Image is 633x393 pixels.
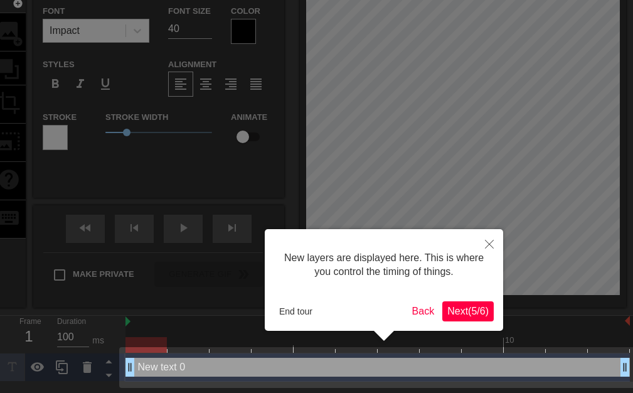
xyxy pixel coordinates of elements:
[476,229,503,258] button: Close
[442,301,494,321] button: Next
[274,239,494,292] div: New layers are displayed here. This is where you control the timing of things.
[447,306,489,316] span: Next ( 5 / 6 )
[407,301,440,321] button: Back
[274,302,317,321] button: End tour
